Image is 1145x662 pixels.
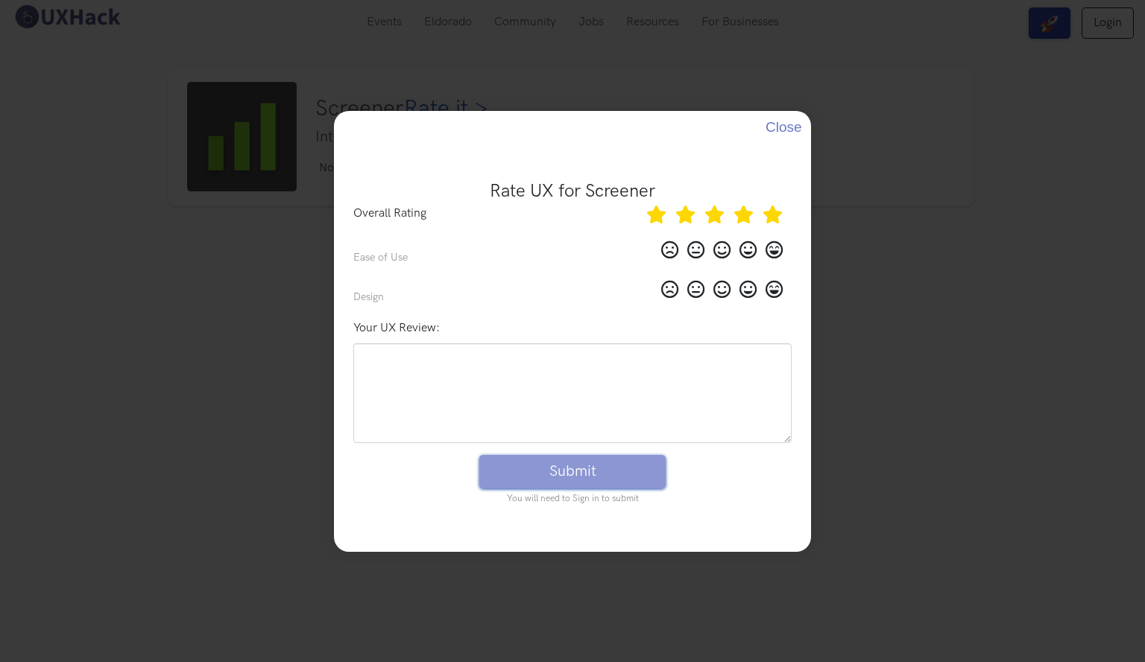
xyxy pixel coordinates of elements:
[479,455,666,488] button: Submit
[353,249,408,265] p: Ease of Use
[766,111,798,144] button: Close
[353,178,792,205] h4: Rate UX for Screener
[353,492,792,506] span: You will need to Sign in to submit
[353,205,426,223] label: Overall Rating
[353,319,440,337] label: Your UX Review:
[353,289,384,305] p: Design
